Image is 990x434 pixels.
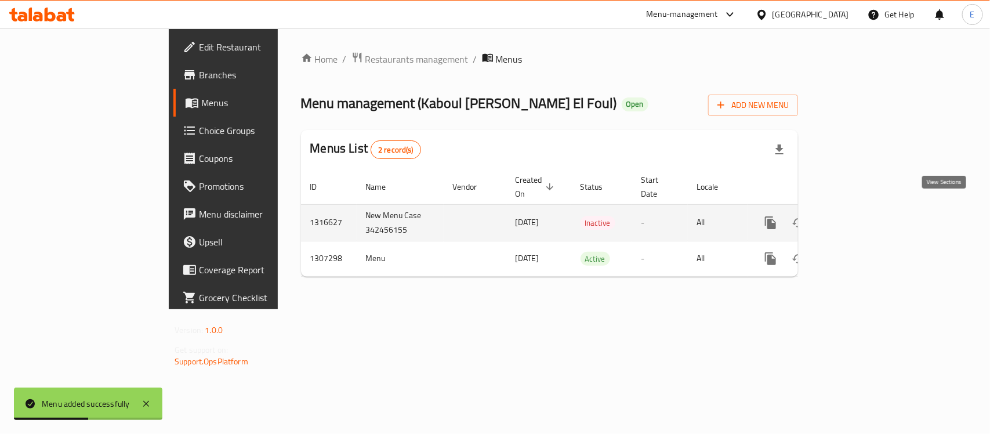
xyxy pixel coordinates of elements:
[175,323,203,338] span: Version:
[357,204,444,241] td: New Menu Case 342456155
[622,99,648,109] span: Open
[371,140,421,159] div: Total records count
[766,136,793,164] div: Export file
[757,209,785,237] button: more
[581,252,610,266] span: Active
[173,284,334,312] a: Grocery Checklist
[301,52,798,67] nav: breadcrumb
[42,397,130,410] div: Menu added successfully
[366,180,401,194] span: Name
[173,117,334,144] a: Choice Groups
[173,33,334,61] a: Edit Restaurant
[357,241,444,276] td: Menu
[757,245,785,273] button: more
[748,169,877,205] th: Actions
[343,52,347,66] li: /
[173,256,334,284] a: Coverage Report
[785,245,813,273] button: Change Status
[688,241,748,276] td: All
[199,124,325,138] span: Choice Groups
[351,52,469,67] a: Restaurants management
[453,180,492,194] span: Vendor
[773,8,849,21] div: [GEOGRAPHIC_DATA]
[199,207,325,221] span: Menu disclaimer
[205,323,223,338] span: 1.0.0
[785,209,813,237] button: Change Status
[688,204,748,241] td: All
[697,180,734,194] span: Locale
[632,241,688,276] td: -
[175,342,228,357] span: Get support on:
[173,61,334,89] a: Branches
[199,68,325,82] span: Branches
[581,180,618,194] span: Status
[173,89,334,117] a: Menus
[970,8,975,21] span: E
[365,52,469,66] span: Restaurants management
[301,90,617,116] span: Menu management ( Kaboul [PERSON_NAME] El Foul )
[641,173,674,201] span: Start Date
[310,180,332,194] span: ID
[647,8,718,21] div: Menu-management
[201,96,325,110] span: Menus
[717,98,789,113] span: Add New Menu
[516,215,539,230] span: [DATE]
[173,144,334,172] a: Coupons
[199,40,325,54] span: Edit Restaurant
[199,291,325,305] span: Grocery Checklist
[199,179,325,193] span: Promotions
[175,354,248,369] a: Support.OpsPlatform
[173,228,334,256] a: Upsell
[371,144,420,155] span: 2 record(s)
[632,204,688,241] td: -
[516,251,539,266] span: [DATE]
[473,52,477,66] li: /
[301,169,877,277] table: enhanced table
[173,172,334,200] a: Promotions
[310,140,421,159] h2: Menus List
[199,235,325,249] span: Upsell
[581,216,615,230] span: Inactive
[173,200,334,228] a: Menu disclaimer
[199,151,325,165] span: Coupons
[708,95,798,116] button: Add New Menu
[516,173,557,201] span: Created On
[496,52,523,66] span: Menus
[199,263,325,277] span: Coverage Report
